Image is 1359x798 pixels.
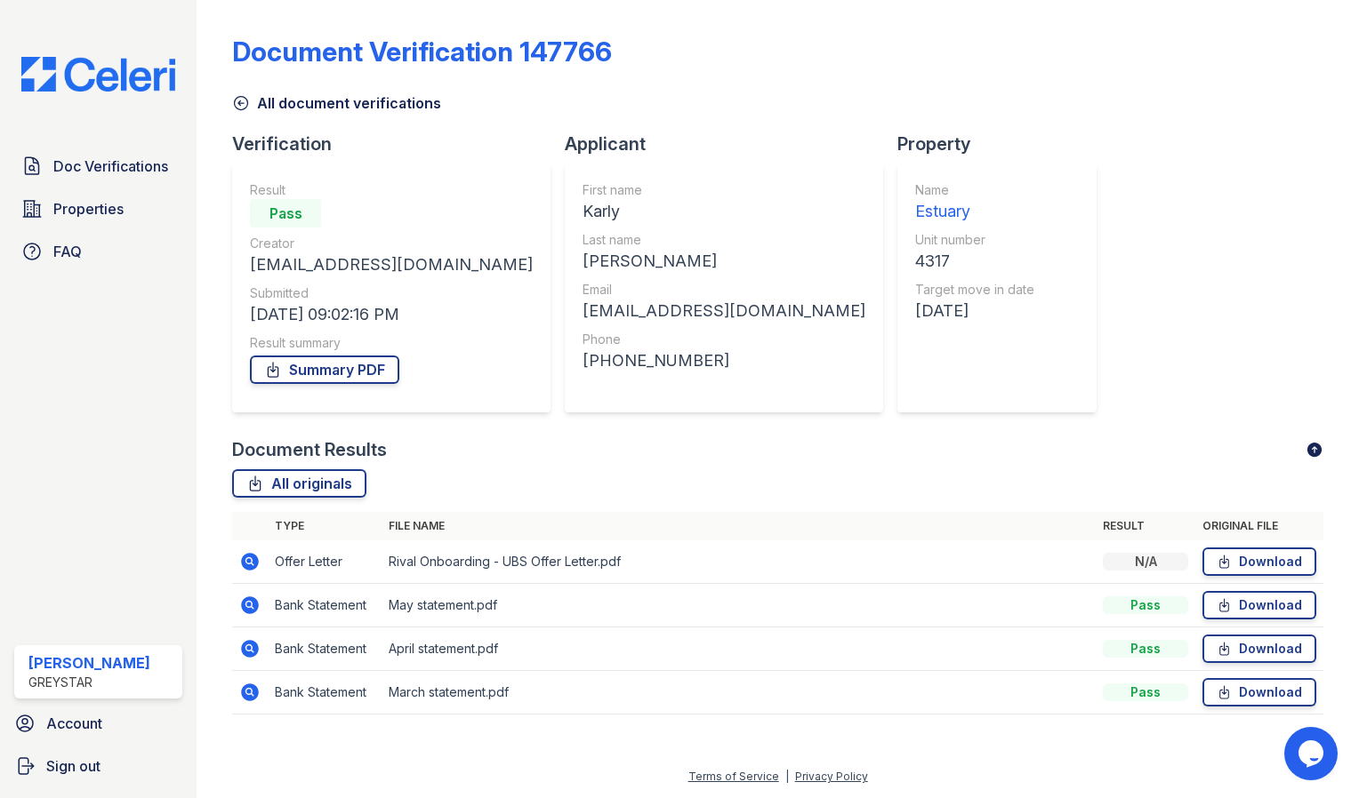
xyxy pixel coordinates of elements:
div: N/A [1103,553,1188,571]
span: Account [46,713,102,734]
span: Sign out [46,755,101,777]
div: Verification [232,132,565,156]
td: Rival Onboarding - UBS Offer Letter.pdf [382,540,1096,584]
div: [DATE] [915,299,1034,323]
div: [PHONE_NUMBER] [583,348,865,373]
div: Estuary [915,199,1034,224]
a: Sign out [7,748,189,784]
td: Bank Statement [268,584,382,627]
img: CE_Logo_Blue-a8612792a0a2168367f1c8372b55b34899dd931a85d93a1a3d3e32e68fde9ad4.png [7,57,189,92]
a: Name Estuary [915,181,1034,224]
div: Karly [583,199,865,224]
a: Download [1202,547,1316,576]
div: [PERSON_NAME] [28,652,150,674]
div: Property [897,132,1111,156]
div: [EMAIL_ADDRESS][DOMAIN_NAME] [583,299,865,323]
div: Unit number [915,231,1034,249]
a: Download [1202,634,1316,663]
iframe: chat widget [1284,727,1341,780]
div: Last name [583,231,865,249]
td: Offer Letter [268,540,382,584]
a: Summary PDF [250,355,399,384]
div: Greystar [28,674,150,691]
div: | [785,770,789,783]
span: Doc Verifications [53,156,168,177]
div: Result summary [250,334,533,352]
div: Phone [583,331,865,348]
div: Result [250,181,533,199]
div: First name [583,181,865,199]
th: Original file [1195,512,1323,540]
div: [PERSON_NAME] [583,249,865,274]
div: Submitted [250,284,533,302]
td: April statement.pdf [382,627,1096,671]
a: Doc Verifications [14,148,182,184]
div: Name [915,181,1034,199]
div: Pass [1103,640,1188,658]
a: Account [7,706,189,741]
div: [DATE] 09:02:16 PM [250,302,533,327]
span: FAQ [53,241,82,262]
span: Properties [53,198,124,219]
a: All document verifications [232,92,441,114]
div: Pass [1103,683,1188,701]
td: Bank Statement [268,671,382,714]
td: Bank Statement [268,627,382,671]
a: FAQ [14,234,182,269]
td: May statement.pdf [382,584,1096,627]
div: Target move in date [915,281,1034,299]
td: March statement.pdf [382,671,1096,714]
div: 4317 [915,249,1034,274]
div: [EMAIL_ADDRESS][DOMAIN_NAME] [250,252,533,277]
a: Download [1202,591,1316,619]
a: All originals [232,469,366,498]
th: File name [382,512,1096,540]
th: Result [1096,512,1195,540]
div: Creator [250,235,533,252]
a: Download [1202,678,1316,706]
div: Document Verification 147766 [232,36,612,68]
div: Pass [1103,596,1188,614]
a: Properties [14,191,182,227]
a: Terms of Service [688,770,779,783]
div: Pass [250,199,321,227]
th: Type [268,512,382,540]
div: Document Results [232,437,387,462]
a: Privacy Policy [795,770,868,783]
div: Applicant [565,132,897,156]
div: Email [583,281,865,299]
